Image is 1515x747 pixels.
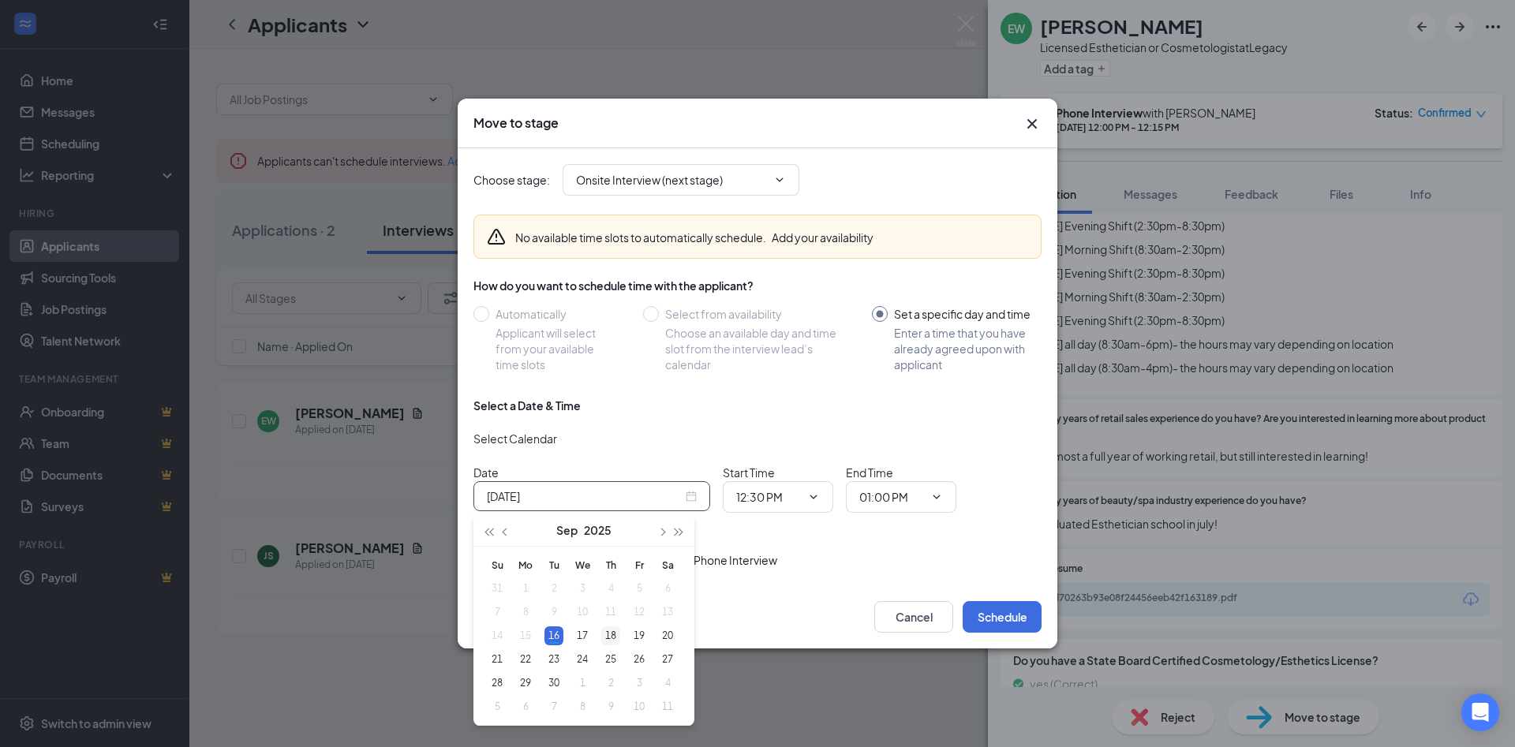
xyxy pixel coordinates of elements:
td: 2025-09-26 [625,648,653,671]
td: 2025-09-29 [511,671,540,695]
svg: Cross [1023,114,1042,133]
div: 7 [544,697,563,716]
td: 2025-10-10 [625,695,653,719]
td: 2025-09-20 [653,624,682,648]
div: 20 [658,626,677,645]
div: 16 [544,626,563,645]
svg: ChevronDown [773,174,786,186]
th: We [568,553,597,577]
div: 1 [573,674,592,693]
td: 2025-10-07 [540,695,568,719]
div: 24 [573,650,592,669]
td: 2025-10-09 [597,695,625,719]
div: 4 [658,674,677,693]
div: 11 [658,697,677,716]
div: 21 [488,650,507,669]
div: 27 [658,650,677,669]
th: Fr [625,553,653,577]
td: 2025-10-11 [653,695,682,719]
td: 2025-09-22 [511,648,540,671]
div: 17 [573,626,592,645]
svg: Warning [487,227,506,246]
div: 8 [573,697,592,716]
td: 2025-09-24 [568,648,597,671]
div: 6 [516,697,535,716]
div: How do you want to schedule time with the applicant? [473,278,1042,293]
td: 2025-09-30 [540,671,568,695]
div: 9 [601,697,620,716]
div: 2 [601,674,620,693]
td: 2025-09-28 [483,671,511,695]
div: 28 [488,674,507,693]
input: Start time [736,488,801,506]
svg: ChevronDown [807,491,820,503]
span: Start Time [723,465,775,480]
span: End Time [846,465,893,480]
button: Close [1023,114,1042,133]
td: 2025-10-04 [653,671,682,695]
div: 30 [544,674,563,693]
input: Sep 16, 2025 [487,487,683,505]
th: Mo [511,553,540,577]
td: 2025-09-19 [625,624,653,648]
th: Th [597,553,625,577]
button: 2025 [584,514,612,546]
td: 2025-10-08 [568,695,597,719]
div: Select a Date & Time [473,398,581,413]
td: 2025-09-25 [597,648,625,671]
button: Sep [556,514,578,546]
div: 23 [544,650,563,669]
div: 3 [630,674,649,693]
span: Select Calendar [473,431,557,446]
td: 2025-10-06 [511,695,540,719]
td: 2025-10-05 [483,695,511,719]
th: Tu [540,553,568,577]
td: 2025-10-03 [625,671,653,695]
td: 2025-09-17 [568,624,597,648]
div: 10 [630,697,649,716]
td: 2025-09-23 [540,648,568,671]
td: 2025-09-21 [483,648,511,671]
td: 2025-09-27 [653,648,682,671]
div: 26 [630,650,649,669]
td: 2025-10-02 [597,671,625,695]
button: Cancel [874,601,953,633]
div: 22 [516,650,535,669]
td: 2025-09-18 [597,624,625,648]
div: 18 [601,626,620,645]
div: 5 [488,697,507,716]
div: 19 [630,626,649,645]
div: No available time slots to automatically schedule. [515,230,873,245]
td: 2025-09-16 [540,624,568,648]
button: Add your availability [772,230,873,245]
h3: Move to stage [473,114,559,132]
button: Schedule [963,601,1042,633]
span: Date [473,465,499,480]
td: 2025-10-01 [568,671,597,695]
div: Open Intercom Messenger [1461,693,1499,731]
span: Choose stage : [473,171,550,189]
div: 25 [601,650,620,669]
input: End time [859,488,924,506]
svg: ChevronDown [930,491,943,503]
th: Su [483,553,511,577]
th: Sa [653,553,682,577]
div: 29 [516,674,535,693]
